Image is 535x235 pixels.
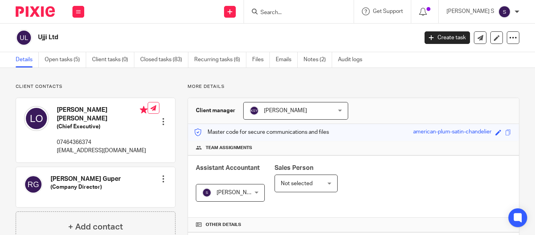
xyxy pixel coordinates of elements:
img: Pixie [16,6,55,17]
span: Not selected [281,181,313,186]
a: Notes (2) [304,52,332,67]
span: Other details [206,222,241,228]
span: [PERSON_NAME] [264,108,307,113]
h4: [PERSON_NAME] Guper [51,175,121,183]
img: svg%3E [16,29,32,46]
img: svg%3E [249,106,259,115]
h4: [PERSON_NAME] [PERSON_NAME] [57,106,148,123]
span: Team assignments [206,145,252,151]
img: svg%3E [24,106,49,131]
span: Assistant Accountant [196,165,260,171]
h5: (Company Director) [51,183,121,191]
p: Master code for secure communications and files [194,128,329,136]
p: [EMAIL_ADDRESS][DOMAIN_NAME] [57,147,148,155]
div: american-plum-satin-chandelier [413,128,492,137]
a: Client tasks (0) [92,52,134,67]
h5: (Chief Executive) [57,123,148,131]
span: Sales Person [275,165,313,171]
i: Primary [140,106,148,114]
a: Closed tasks (83) [140,52,188,67]
a: Open tasks (5) [45,52,86,67]
a: Emails [276,52,298,67]
h2: Ujji Ltd [38,33,338,42]
a: Details [16,52,39,67]
p: Client contacts [16,84,175,90]
a: Recurring tasks (6) [194,52,246,67]
img: svg%3E [202,188,211,197]
h4: + Add contact [68,221,123,233]
img: svg%3E [24,175,43,194]
p: 07464366374 [57,138,148,146]
h3: Client manager [196,107,235,115]
a: Create task [425,31,470,44]
p: [PERSON_NAME] S [446,7,494,15]
span: Get Support [373,9,403,14]
p: More details [188,84,519,90]
a: Audit logs [338,52,368,67]
span: [PERSON_NAME] S [217,190,264,195]
input: Search [260,9,330,16]
a: Files [252,52,270,67]
img: svg%3E [498,5,511,18]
